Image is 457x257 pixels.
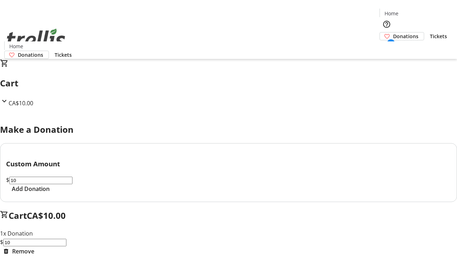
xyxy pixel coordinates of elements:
input: Donation Amount [9,177,72,184]
button: Add Donation [6,185,55,193]
button: Cart [380,40,394,55]
a: Home [5,42,27,50]
span: Home [385,10,398,17]
span: Tickets [430,32,447,40]
a: Tickets [424,32,453,40]
input: Donation Amount [3,239,66,246]
span: Remove [12,247,34,256]
a: Donations [380,32,424,40]
span: Donations [18,51,43,59]
a: Home [380,10,403,17]
span: Home [9,42,23,50]
button: Help [380,17,394,31]
span: Tickets [55,51,72,59]
span: Add Donation [12,185,50,193]
a: Tickets [49,51,77,59]
span: CA$10.00 [27,210,66,221]
h3: Custom Amount [6,159,451,169]
img: Orient E2E Organization bmQ0nRot0F's Logo [4,21,68,56]
span: Donations [393,32,418,40]
span: CA$10.00 [9,99,33,107]
span: $ [6,176,9,184]
a: Donations [4,51,49,59]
